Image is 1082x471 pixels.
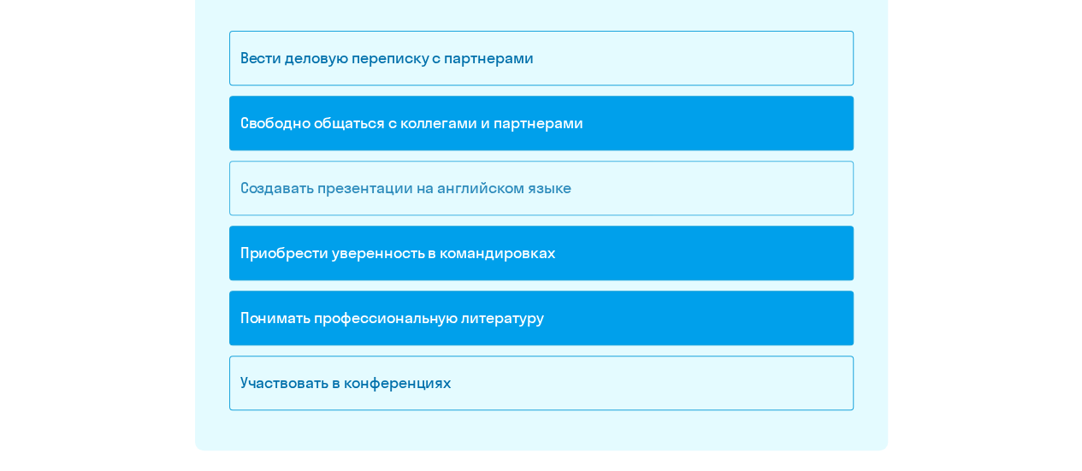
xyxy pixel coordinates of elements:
div: Вести деловую переписку с партнерами [229,31,854,85]
div: Свободно общаться с коллегами и партнерами [229,96,854,150]
div: Приобрести уверенность в командировках [229,226,854,280]
div: Понимать профессиональную литературу [229,291,854,345]
div: Участвовать в конференциях [229,356,854,410]
div: Создавать презентации на английском языке [229,161,854,215]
